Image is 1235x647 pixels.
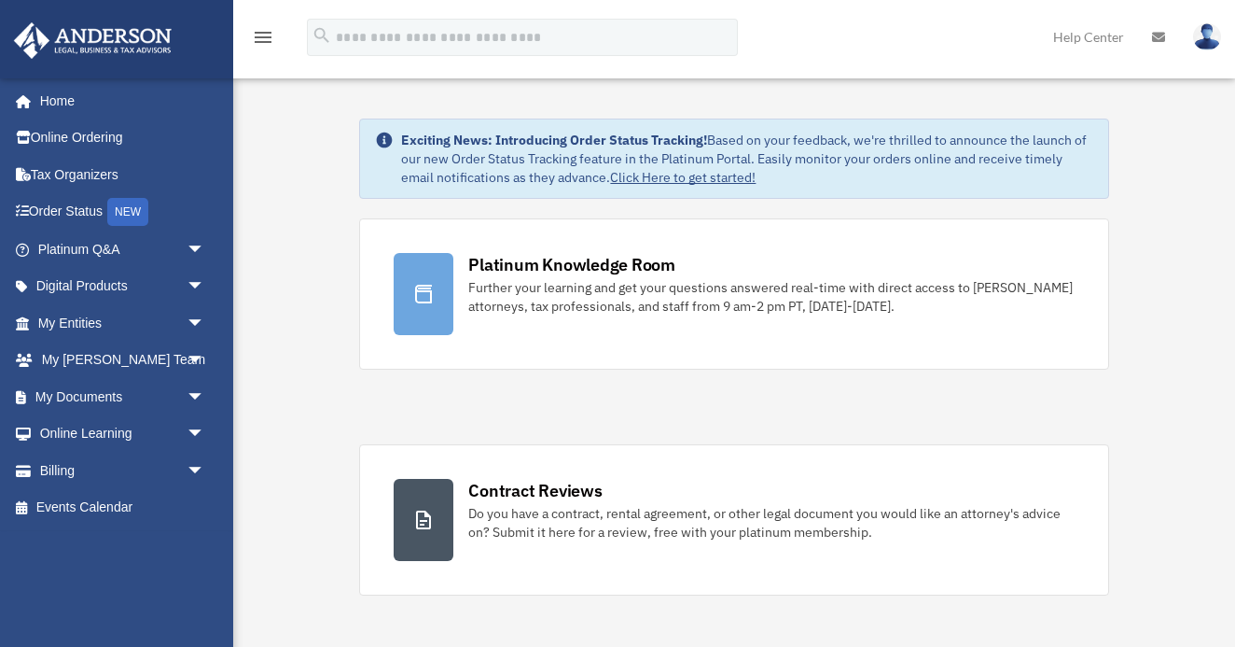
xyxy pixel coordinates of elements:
[187,415,224,454] span: arrow_drop_down
[468,253,675,276] div: Platinum Knowledge Room
[13,304,233,342] a: My Entitiesarrow_drop_down
[187,304,224,343] span: arrow_drop_down
[187,452,224,490] span: arrow_drop_down
[187,378,224,416] span: arrow_drop_down
[8,22,177,59] img: Anderson Advisors Platinum Portal
[610,169,756,186] a: Click Here to get started!
[13,120,233,157] a: Online Ordering
[468,278,1074,316] div: Further your learning and get your questions answered real-time with direct access to [PERSON_NAM...
[13,193,233,232] a: Order StatusNEW
[13,452,233,489] a: Billingarrow_drop_down
[187,231,224,269] span: arrow_drop_down
[13,231,233,268] a: Platinum Q&Aarrow_drop_down
[13,156,233,193] a: Tax Organizers
[13,378,233,415] a: My Documentsarrow_drop_down
[13,268,233,305] a: Digital Productsarrow_drop_down
[13,415,233,453] a: Online Learningarrow_drop_down
[401,131,1092,187] div: Based on your feedback, we're thrilled to announce the launch of our new Order Status Tracking fe...
[359,444,1108,596] a: Contract Reviews Do you have a contract, rental agreement, or other legal document you would like...
[13,489,233,527] a: Events Calendar
[401,132,707,148] strong: Exciting News: Introducing Order Status Tracking!
[1193,23,1221,50] img: User Pic
[252,33,274,49] a: menu
[468,504,1074,542] div: Do you have a contract, rental agreement, or other legal document you would like an attorney's ad...
[312,25,332,46] i: search
[187,268,224,306] span: arrow_drop_down
[13,342,233,379] a: My [PERSON_NAME] Teamarrow_drop_down
[187,342,224,380] span: arrow_drop_down
[107,198,148,226] div: NEW
[468,479,602,502] div: Contract Reviews
[359,218,1108,370] a: Platinum Knowledge Room Further your learning and get your questions answered real-time with dire...
[252,26,274,49] i: menu
[13,82,224,120] a: Home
